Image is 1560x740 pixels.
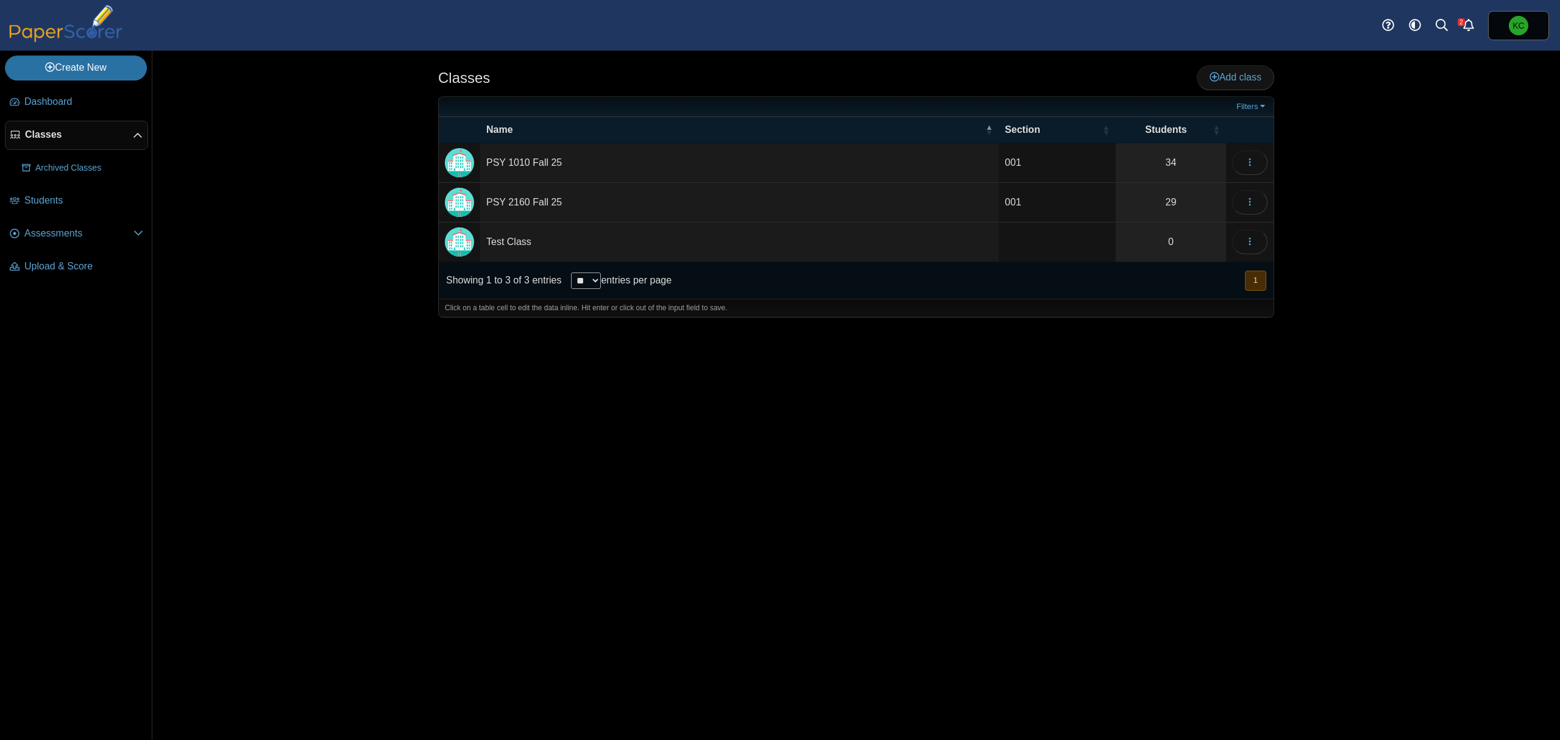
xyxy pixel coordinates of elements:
a: Filters [1233,101,1271,113]
span: Add class [1210,72,1261,82]
td: 001 [999,183,1116,222]
a: Archived Classes [17,154,148,183]
span: Kelly Charlton [1509,16,1528,35]
td: 001 [999,143,1116,183]
a: Create New [5,55,147,80]
button: 1 [1245,271,1266,291]
a: PaperScorer [5,34,127,44]
span: Dashboard [24,95,143,109]
span: Classes [25,128,133,141]
a: Assessments [5,219,148,249]
td: PSY 2160 Fall 25 [480,183,999,222]
span: Upload & Score [24,260,143,273]
a: Classes [5,121,148,150]
span: Section : Activate to sort [1102,124,1110,136]
img: Locally created class [445,227,474,257]
td: Test Class [480,222,999,262]
a: Alerts [1455,12,1482,39]
span: Kelly Charlton [1512,21,1524,30]
img: PaperScorer [5,5,127,42]
span: Students [24,194,143,207]
a: Upload & Score [5,252,148,282]
div: Showing 1 to 3 of 3 entries [439,262,561,299]
img: Locally created class [445,188,474,217]
label: entries per page [601,275,672,285]
a: Kelly Charlton [1488,11,1549,40]
img: Locally created class [445,148,474,177]
td: PSY 1010 Fall 25 [480,143,999,183]
span: Name : Activate to invert sorting [985,124,993,136]
a: 29 [1116,183,1226,222]
span: Students [1122,123,1210,137]
span: Students : Activate to sort [1213,124,1220,136]
a: 34 [1116,143,1226,182]
h1: Classes [438,68,490,88]
span: Name [486,123,983,137]
span: Assessments [24,227,133,240]
nav: pagination [1244,271,1266,291]
span: Section [1005,123,1100,137]
a: 0 [1116,222,1226,261]
div: Click on a table cell to edit the data inline. Hit enter or click out of the input field to save. [439,299,1274,317]
a: Dashboard [5,88,148,117]
a: Add class [1197,65,1274,90]
a: Students [5,187,148,216]
span: Archived Classes [35,162,143,174]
